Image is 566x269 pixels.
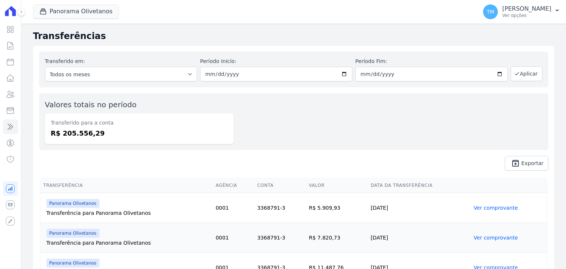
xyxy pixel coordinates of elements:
[213,193,254,223] td: 0001
[46,199,99,208] span: Panorama Olivetanos
[254,223,306,253] td: 3368791-3
[355,57,507,65] label: Período Fim:
[200,57,352,65] label: Período Inicío:
[41,178,213,193] th: Transferência
[521,161,544,165] span: Exportar
[477,1,566,22] button: TM [PERSON_NAME] Ver opções
[51,128,228,138] dd: R$ 205.556,29
[254,178,306,193] th: Conta
[45,58,85,64] label: Transferido em:
[254,193,306,223] td: 3368791-3
[505,156,548,171] a: unarchive Exportar
[306,193,368,223] td: R$ 5.909,93
[33,29,554,43] h2: Transferências
[502,13,551,18] p: Ver opções
[502,5,551,13] p: [PERSON_NAME]
[474,235,518,241] a: Ver comprovante
[487,9,495,14] span: TM
[46,239,210,247] div: Transferência para Panorama Olivetanos
[46,259,99,268] span: Panorama Olivetanos
[33,4,119,18] button: Panorama Olivetanos
[511,159,520,168] i: unarchive
[46,209,210,217] div: Transferência para Panorama Olivetanos
[306,178,368,193] th: Valor
[213,178,254,193] th: Agência
[213,223,254,253] td: 0001
[306,223,368,253] td: R$ 7.820,73
[45,100,137,109] label: Valores totais no período
[474,205,518,211] a: Ver comprovante
[511,66,542,81] button: Aplicar
[46,229,99,238] span: Panorama Olivetanos
[51,119,228,127] dt: Transferido para a conta
[368,178,471,193] th: Data da Transferência
[368,223,471,253] td: [DATE]
[368,193,471,223] td: [DATE]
